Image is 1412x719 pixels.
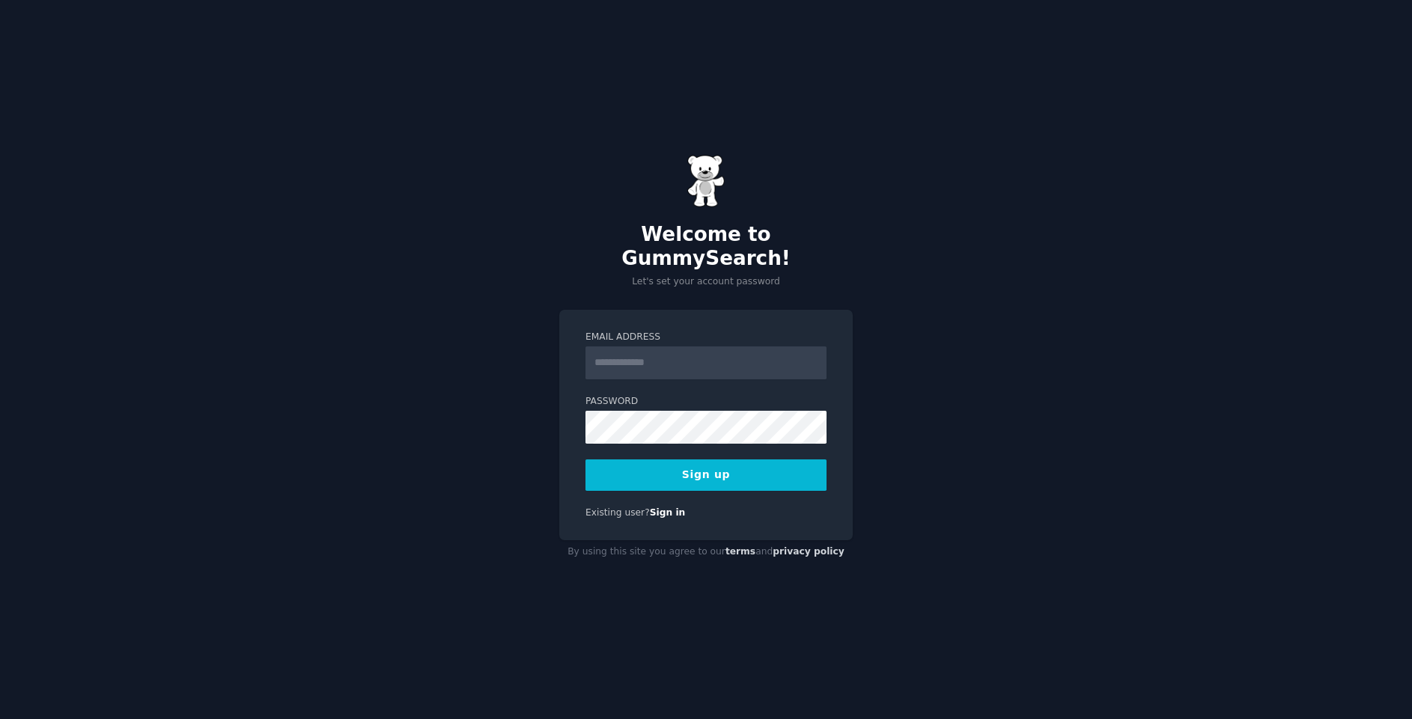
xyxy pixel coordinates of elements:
a: Sign in [650,507,686,518]
p: Let's set your account password [559,275,853,289]
a: privacy policy [773,546,845,557]
label: Email Address [585,331,827,344]
button: Sign up [585,459,827,491]
div: By using this site you agree to our and [559,540,853,564]
label: Password [585,395,827,409]
span: Existing user? [585,507,650,518]
h2: Welcome to GummySearch! [559,223,853,270]
a: terms [725,546,755,557]
img: Gummy Bear [687,155,725,207]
